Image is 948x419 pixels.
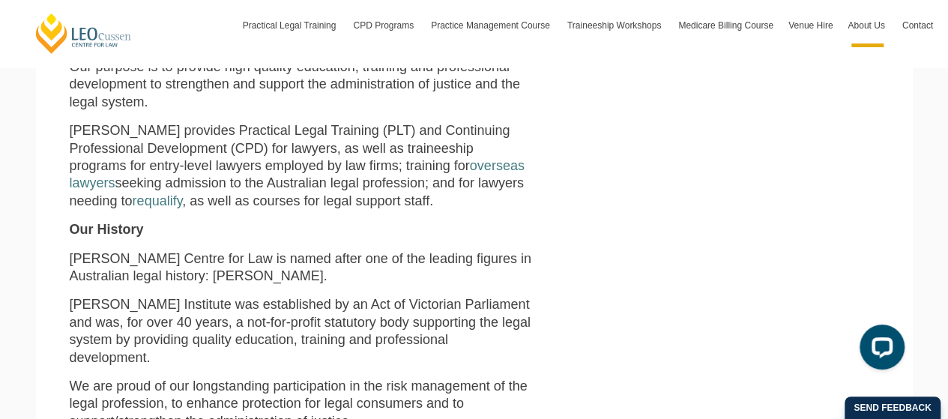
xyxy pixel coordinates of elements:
[70,122,532,210] p: [PERSON_NAME] provides Practical Legal Training (PLT) and Continuing Professional Development (CP...
[235,4,346,47] a: Practical Legal Training
[70,296,532,367] p: [PERSON_NAME] Institute was established by an Act of Victorian Parliament and was, for over 40 ye...
[848,319,911,382] iframe: LiveChat chat widget
[34,12,133,55] a: [PERSON_NAME] Centre for Law
[133,193,183,208] a: requalify
[345,4,423,47] a: CPD Programs
[781,4,840,47] a: Venue Hire
[895,4,941,47] a: Contact
[560,4,671,47] a: Traineeship Workshops
[840,4,894,47] a: About Us
[423,4,560,47] a: Practice Management Course
[671,4,781,47] a: Medicare Billing Course
[70,250,532,286] p: [PERSON_NAME] Centre for Law is named after one of the leading figures in Australian legal histor...
[70,222,144,237] strong: Our History
[70,58,532,111] p: Our purpose is to provide high quality education, training and professional development to streng...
